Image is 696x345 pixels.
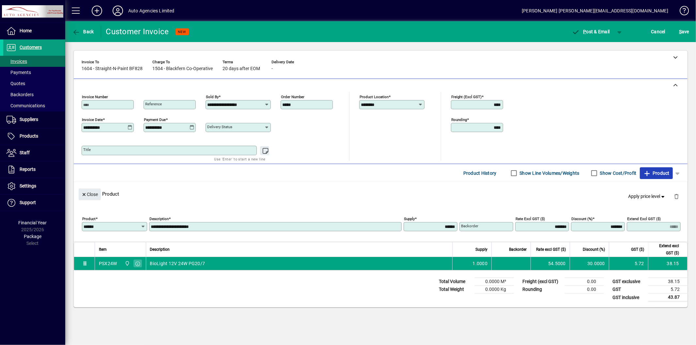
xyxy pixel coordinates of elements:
button: Add [86,5,107,17]
td: GST inclusive [609,293,648,302]
mat-label: Backorder [461,224,478,228]
span: Home [20,28,32,33]
mat-label: Freight (excl GST) [451,95,482,99]
td: 0.00 [565,278,604,286]
span: GST ($) [631,246,644,253]
td: Total Volume [436,278,475,286]
label: Show Line Volumes/Weights [518,170,580,176]
td: Rounding [519,286,565,293]
div: [PERSON_NAME] [PERSON_NAME][EMAIL_ADDRESS][DOMAIN_NAME] [522,6,668,16]
td: 30.0000 [570,257,609,270]
span: ost & Email [572,29,610,34]
span: 1604 - Straight-N-Paint BF828 [82,66,143,71]
span: Payments [7,70,31,75]
span: 1504 - Blackfern Co-Operative [152,66,213,71]
a: Reports [3,161,65,178]
button: Cancel [650,26,667,37]
mat-label: Product location [360,95,389,99]
label: Show Cost/Profit [599,170,637,176]
app-page-header-button: Delete [669,193,684,199]
button: Apply price level [626,191,669,202]
span: Backorders [7,92,34,97]
span: Back [72,29,94,34]
td: 0.0000 M³ [475,278,514,286]
mat-label: Reference [145,102,162,106]
a: Home [3,23,65,39]
td: 0.0000 Kg [475,286,514,293]
td: GST [609,286,648,293]
mat-label: Sold by [206,95,219,99]
mat-label: Payment due [144,117,166,122]
button: Post & Email [569,26,613,37]
span: Staff [20,150,30,155]
span: Rangiora [123,260,131,267]
app-page-header-button: Close [77,191,102,197]
td: 38.15 [648,257,687,270]
td: 5.72 [648,286,688,293]
button: Delete [669,188,684,204]
span: Settings [20,183,36,188]
td: 43.87 [648,293,688,302]
span: Invoices [7,59,27,64]
span: BioLight 12V 24W PG20/7 [150,260,205,267]
span: Support [20,200,36,205]
span: Backorder [509,246,527,253]
div: Customer Invoice [106,26,169,37]
div: 54.5000 [535,260,566,267]
span: ave [679,26,689,37]
span: Suppliers [20,117,38,122]
mat-label: Product [82,217,96,221]
a: Products [3,128,65,144]
span: Discount (%) [583,246,605,253]
a: Suppliers [3,112,65,128]
div: Product [74,182,688,206]
td: Total Weight [436,286,475,293]
span: Communications [7,103,45,108]
td: 38.15 [648,278,688,286]
span: 20 days after EOM [223,66,260,71]
button: Close [79,188,101,200]
mat-label: Invoice number [82,95,108,99]
span: Description [150,246,170,253]
mat-label: Title [83,147,91,152]
mat-label: Supply [404,217,415,221]
button: Profile [107,5,128,17]
a: Communications [3,100,65,111]
button: Product [640,167,673,179]
app-page-header-button: Back [65,26,101,37]
mat-label: Description [149,217,169,221]
button: Back [70,26,96,37]
a: Payments [3,67,65,78]
span: S [679,29,682,34]
span: - [271,66,273,71]
a: Support [3,195,65,211]
span: Apply price level [628,193,666,200]
span: P [583,29,586,34]
a: Knowledge Base [675,1,688,22]
td: Freight (excl GST) [519,278,565,286]
span: Financial Year [19,220,47,225]
mat-label: Order number [281,95,304,99]
span: Cancel [651,26,666,37]
a: Backorders [3,89,65,100]
span: NEW [178,30,186,34]
mat-label: Invoice date [82,117,103,122]
span: Customers [20,45,42,50]
mat-label: Discount (%) [571,217,593,221]
span: Product History [463,168,497,178]
td: 5.72 [609,257,648,270]
span: Product [643,168,670,178]
span: Products [20,133,38,139]
mat-label: Rounding [451,117,467,122]
span: Rate excl GST ($) [536,246,566,253]
mat-label: Extend excl GST ($) [627,217,661,221]
span: Item [99,246,107,253]
mat-label: Rate excl GST ($) [516,217,545,221]
button: Product History [461,167,499,179]
span: Supply [475,246,487,253]
a: Staff [3,145,65,161]
a: Settings [3,178,65,194]
td: 0.00 [565,286,604,293]
span: Extend excl GST ($) [652,242,679,257]
span: Quotes [7,81,25,86]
